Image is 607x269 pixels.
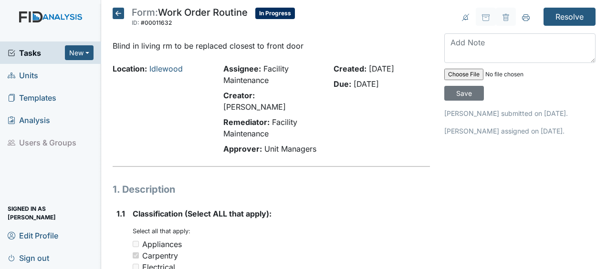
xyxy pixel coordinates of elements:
strong: Location: [113,64,147,73]
strong: Remediator: [223,117,270,127]
p: Blind in living rm to be replaced closest to front door [113,40,430,52]
input: Carpentry [133,252,139,259]
span: #00011632 [141,19,172,26]
span: ID: [132,19,139,26]
input: Resolve [544,8,596,26]
h1: 1. Description [113,182,430,197]
span: [DATE] [369,64,394,73]
div: Appliances [142,238,182,250]
span: Units [8,68,38,83]
div: Work Order Routine [132,8,248,29]
span: Signed in as [PERSON_NAME] [8,206,94,220]
span: In Progress [255,8,295,19]
strong: Creator: [223,91,255,100]
a: Idlewood [149,64,183,73]
button: New [65,45,94,60]
span: Form: [132,7,158,18]
strong: Assignee: [223,64,261,73]
strong: Created: [334,64,366,73]
label: 1.1 [116,208,125,219]
div: Carpentry [142,250,178,261]
span: Templates [8,90,56,105]
strong: Due: [334,79,351,89]
span: [DATE] [354,79,379,89]
span: Analysis [8,113,50,127]
strong: Approver: [223,144,262,154]
input: Appliances [133,241,139,247]
span: Edit Profile [8,228,58,243]
span: Classification (Select ALL that apply): [133,209,272,218]
input: Save [444,86,484,101]
span: Sign out [8,250,49,265]
p: [PERSON_NAME] assigned on [DATE]. [444,126,596,136]
span: [PERSON_NAME] [223,102,286,112]
a: Tasks [8,47,65,59]
span: Unit Managers [264,144,316,154]
small: Select all that apply: [133,228,190,235]
p: [PERSON_NAME] submitted on [DATE]. [444,108,596,118]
